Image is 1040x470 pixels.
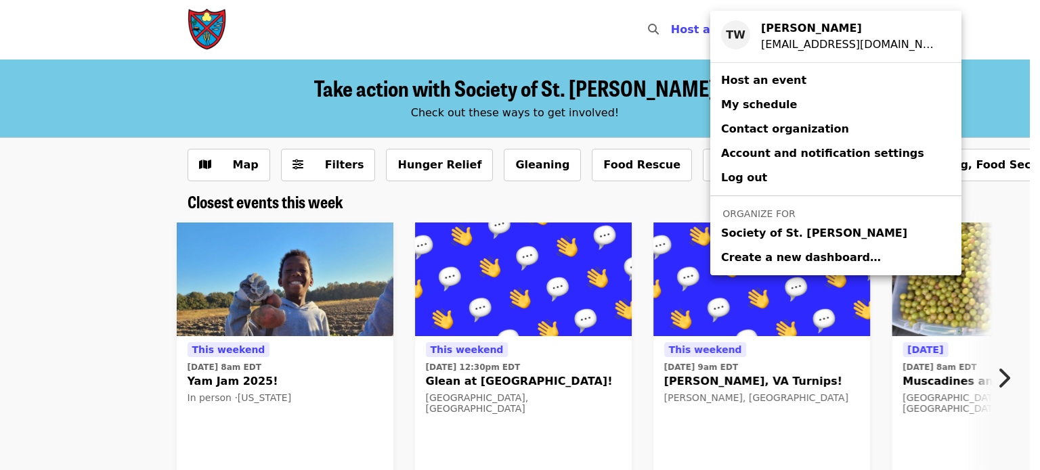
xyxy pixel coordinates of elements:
span: Log out [721,171,767,184]
span: Account and notification settings [721,147,924,160]
a: Log out [710,166,961,190]
a: Create a new dashboard… [710,245,961,270]
span: Organize for [722,208,795,219]
div: Taylor Wolfe [761,20,940,37]
a: Society of St. [PERSON_NAME] [710,221,961,245]
a: Account and notification settings [710,141,961,166]
span: Create a new dashboard… [721,251,881,264]
span: My schedule [721,98,797,111]
span: Contact organization [721,122,849,135]
a: Contact organization [710,117,961,141]
span: Host an event [721,74,806,87]
div: TW [721,20,750,49]
strong: [PERSON_NAME] [761,22,862,34]
a: My schedule [710,93,961,117]
a: Host an event [710,68,961,93]
a: TW[PERSON_NAME][EMAIL_ADDRESS][DOMAIN_NAME] [710,16,961,57]
div: nc-glean@endhunger.org [761,37,940,53]
span: Society of St. [PERSON_NAME] [721,225,907,241]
